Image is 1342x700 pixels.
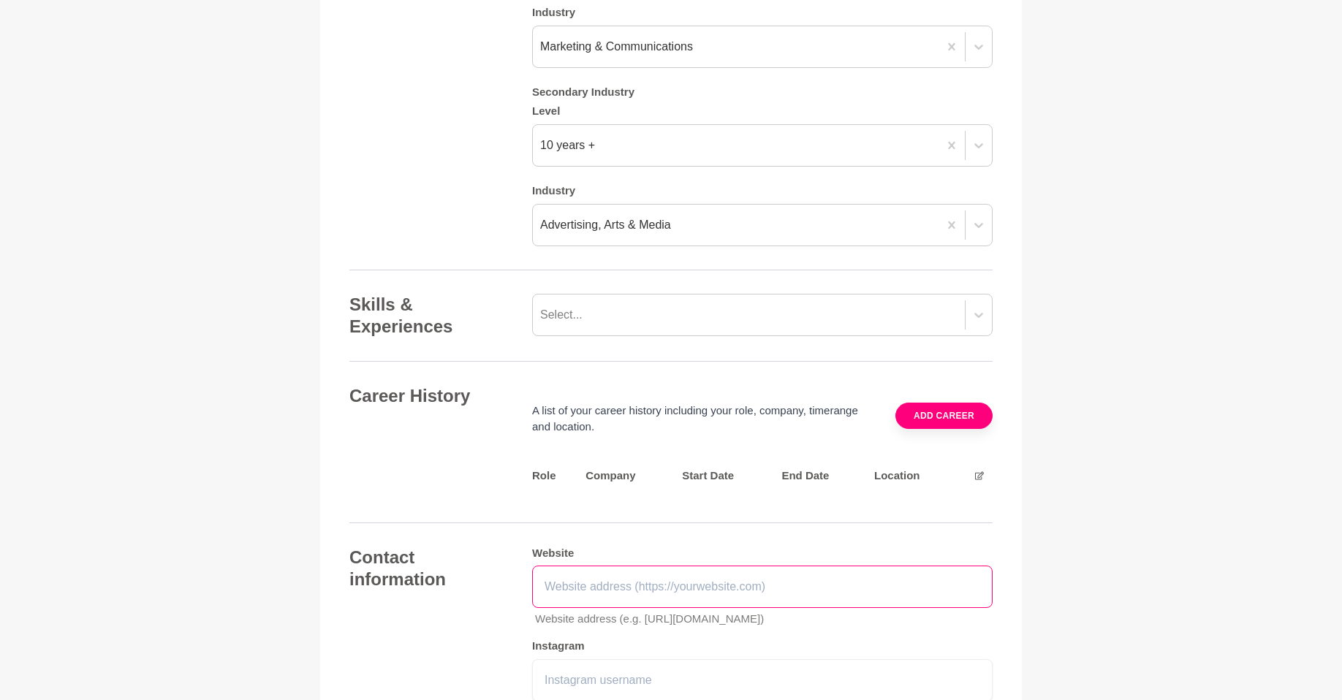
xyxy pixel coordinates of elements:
[540,216,671,234] div: Advertising, Arts & Media
[532,547,993,560] h5: Website
[540,38,693,56] div: Marketing & Communications
[349,385,503,407] h4: Career History
[532,184,993,198] h5: Industry
[540,306,583,324] div: Select...
[349,294,503,338] h4: Skills & Experiences
[532,6,993,20] h5: Industry
[349,547,503,590] h4: Contact information
[535,611,993,628] p: Website address (e.g. [URL][DOMAIN_NAME])
[781,469,865,483] h5: End Date
[532,85,993,99] h5: Secondary Industry
[532,639,993,653] h5: Instagram
[532,469,577,483] h5: Role
[540,137,595,154] div: 10 years +
[874,469,955,483] h5: Location
[682,469,773,483] h5: Start Date
[532,104,993,118] h5: Level
[532,566,993,608] input: Website address (https://yourwebsite.com)
[585,469,673,483] h5: Company
[895,403,993,429] button: Add career
[532,403,878,435] p: A list of your career history including your role, company, timerange and location.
